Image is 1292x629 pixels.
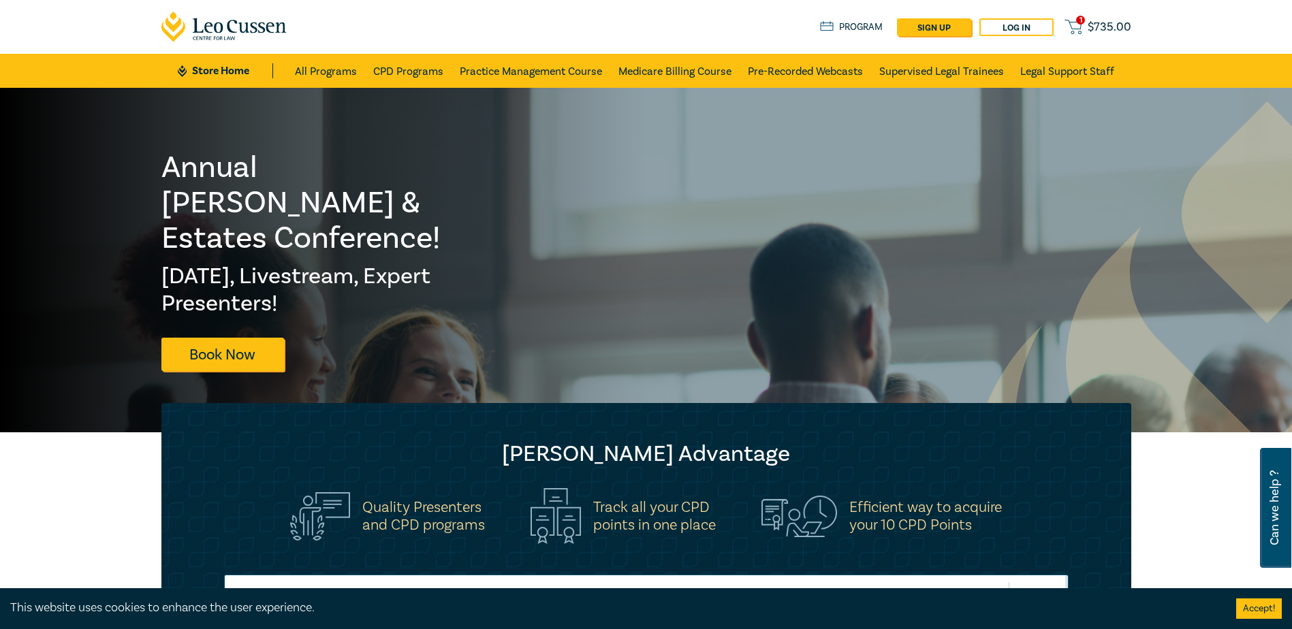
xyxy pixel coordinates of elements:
[761,496,837,536] img: Efficient way to acquire<br>your 10 CPD Points
[178,63,272,78] a: Store Home
[161,263,467,317] h2: [DATE], Livestream, Expert Presenters!
[161,338,284,371] a: Book Now
[1268,456,1281,560] span: Can we help ?
[290,492,350,541] img: Quality Presenters<br>and CPD programs
[189,440,1104,468] h2: [PERSON_NAME] Advantage
[161,150,467,256] h1: Annual [PERSON_NAME] & Estates Conference!
[1088,20,1131,35] span: $ 735.00
[748,54,863,88] a: Pre-Recorded Webcasts
[1236,598,1282,619] button: Accept cookies
[1076,16,1085,25] span: 1
[879,54,1004,88] a: Supervised Legal Trainees
[460,54,602,88] a: Practice Management Course
[618,54,731,88] a: Medicare Billing Course
[820,20,883,35] a: Program
[593,498,716,534] h5: Track all your CPD points in one place
[849,498,1002,534] h5: Efficient way to acquire your 10 CPD Points
[10,599,1216,617] div: This website uses cookies to enhance the user experience.
[362,498,485,534] h5: Quality Presenters and CPD programs
[1020,54,1114,88] a: Legal Support Staff
[979,18,1054,36] a: Log in
[897,18,971,36] a: sign up
[295,54,357,88] a: All Programs
[531,488,581,544] img: Track all your CPD<br>points in one place
[373,54,443,88] a: CPD Programs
